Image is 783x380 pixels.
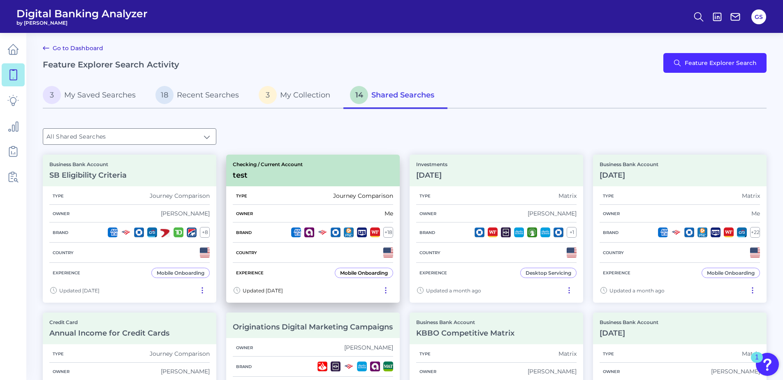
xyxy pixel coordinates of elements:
span: My Saved Searches [64,90,136,100]
a: Business Bank Account[DATE]TypeMatrixOwnerMeBrand+22CountryExperienceMobile OnboardingUpdated a m... [593,155,767,303]
div: Mobile Onboarding [340,270,388,276]
span: by [PERSON_NAME] [16,20,148,26]
a: Go to Dashboard [43,43,103,53]
h5: Type [416,351,434,357]
h5: Experience [233,270,267,276]
h5: Brand [416,230,438,235]
span: Feature Explorer Search [685,60,757,66]
h3: Annual Income for Credit Cards [49,329,169,338]
h3: SB Eligibility Criteria [49,171,127,180]
span: Updated a month ago [609,287,665,294]
h5: Brand [600,230,622,235]
h5: Type [600,351,617,357]
span: 3 [43,86,61,104]
h5: Experience [416,270,450,276]
h5: Country [49,250,77,255]
div: Matrix [742,350,760,357]
div: Journey Comparison [150,350,210,357]
p: Investments [416,161,447,167]
h3: Originations Digital Marketing Campaigns [233,322,393,331]
a: Business Bank AccountSB Eligibility CriteriaTypeJourney ComparisonOwner[PERSON_NAME]Brand+8Countr... [43,155,216,303]
h5: Type [49,351,67,357]
span: 18 [155,86,174,104]
a: 3My Saved Searches [43,83,149,109]
div: Journey Comparison [333,192,393,199]
button: GS [751,9,766,24]
h5: Owner [416,369,440,374]
a: 3My Collection [252,83,343,109]
h5: Owner [233,211,256,216]
div: [PERSON_NAME] [528,210,577,217]
a: Checking / Current AccounttestTypeJourney ComparisonOwnerMeBrand+18CountryExperienceMobile Onboar... [226,155,400,303]
button: Feature Explorer Search [663,53,767,73]
h5: Brand [233,230,255,235]
div: Me [385,210,393,217]
h5: Experience [600,270,634,276]
div: Matrix [742,192,760,199]
h5: Country [233,250,260,255]
h5: Experience [49,270,83,276]
span: Shared Searches [371,90,434,100]
span: 3 [259,86,277,104]
span: Updated [DATE] [59,287,100,294]
div: Journey Comparison [150,192,210,199]
div: 1 [755,357,759,368]
p: Checking / Current Account [233,161,303,167]
h3: test [233,171,303,180]
p: Business Bank Account [416,319,514,325]
h5: Type [49,193,67,199]
h5: Owner [49,211,73,216]
div: Matrix [558,350,577,357]
span: Digital Banking Analyzer [16,7,148,20]
div: + 8 [200,227,210,238]
p: Business Bank Account [49,161,127,167]
h2: Feature Explorer Search Activity [43,60,179,70]
span: My Collection [280,90,330,100]
span: Updated a month ago [426,287,481,294]
div: Mobile Onboarding [707,270,755,276]
h5: Country [600,250,627,255]
div: Desktop Servicing [526,270,571,276]
a: 18Recent Searches [149,83,252,109]
p: Business Bank Account [600,319,658,325]
span: Recent Searches [177,90,239,100]
h5: Type [416,193,434,199]
div: [PERSON_NAME] [344,344,393,351]
h5: Owner [600,369,623,374]
span: 14 [350,86,368,104]
a: 14Shared Searches [343,83,447,109]
h3: KBBO Competitive Matrix [416,329,514,338]
div: [PERSON_NAME] [528,368,577,375]
h5: Country [416,250,444,255]
h5: Owner [600,211,623,216]
h5: Type [600,193,617,199]
h5: Owner [49,369,73,374]
h5: Owner [416,211,440,216]
h3: [DATE] [416,171,447,180]
h5: Type [233,193,250,199]
p: Credit Card [49,319,169,325]
span: Updated [DATE] [243,287,283,294]
div: Mobile Onboarding [157,270,204,276]
p: Business Bank Account [600,161,658,167]
h3: [DATE] [600,171,658,180]
h3: [DATE] [600,329,658,338]
div: + 22 [750,227,760,238]
div: [PERSON_NAME] [161,368,210,375]
div: Me [751,210,760,217]
div: [PERSON_NAME] [161,210,210,217]
div: + 18 [383,227,393,238]
div: + 1 [567,227,577,238]
a: Investments[DATE]TypeMatrixOwner[PERSON_NAME]Brand+1CountryExperienceDesktop ServicingUpdated a m... [410,155,583,303]
h5: Brand [233,364,255,369]
h5: Owner [233,345,256,350]
div: Matrix [558,192,577,199]
h5: Brand [49,230,72,235]
button: Open Resource Center, 1 new notification [756,353,779,376]
div: [PERSON_NAME] [711,368,760,375]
